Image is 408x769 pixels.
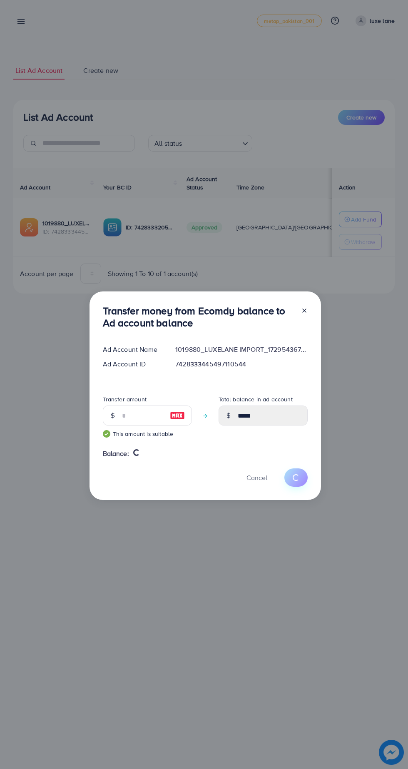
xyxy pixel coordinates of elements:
h3: Transfer money from Ecomdy balance to Ad account balance [103,305,294,329]
span: Balance: [103,449,129,458]
div: Ad Account ID [96,359,169,369]
img: guide [103,430,110,438]
span: Cancel [246,473,267,482]
label: Total balance in ad account [219,395,293,403]
button: Cancel [236,468,278,486]
div: Ad Account Name [96,345,169,354]
div: 1019880_LUXELANE IMPORT_1729543677827 [169,345,314,354]
label: Transfer amount [103,395,147,403]
div: 7428333445497110544 [169,359,314,369]
small: This amount is suitable [103,430,192,438]
img: image [170,411,185,421]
